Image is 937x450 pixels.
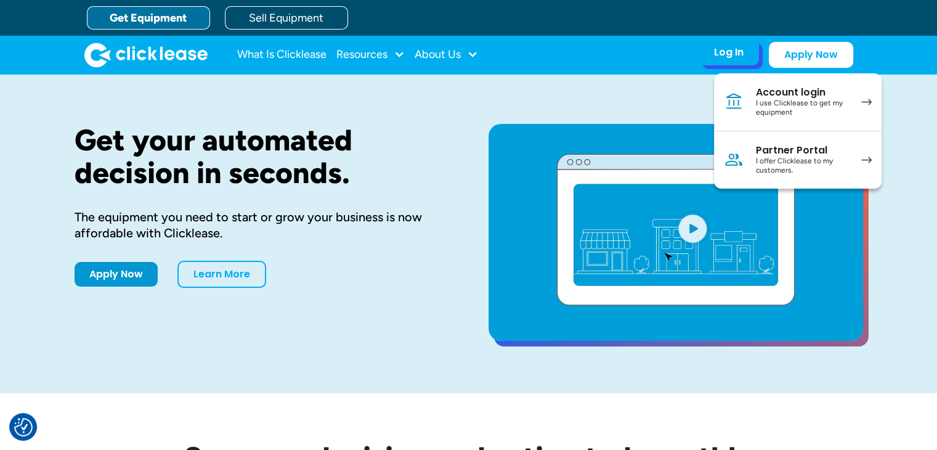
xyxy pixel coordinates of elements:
[714,131,882,189] a: Partner PortalI offer Clicklease to my customers.
[84,43,208,67] img: Clicklease logo
[861,99,872,105] img: arrow
[336,43,405,67] div: Resources
[861,157,872,163] img: arrow
[714,46,744,59] div: Log In
[87,6,210,30] a: Get Equipment
[714,73,882,131] a: Account loginI use Clicklease to get my equipment
[724,150,744,170] img: Person icon
[237,43,327,67] a: What Is Clicklease
[756,99,849,118] div: I use Clicklease to get my equipment
[676,211,709,245] img: Blue play button logo on a light blue circular background
[769,42,853,68] a: Apply Now
[75,262,158,287] a: Apply Now
[14,418,33,436] img: Revisit consent button
[756,157,849,176] div: I offer Clicklease to my customers.
[84,43,208,67] a: home
[756,144,849,157] div: Partner Portal
[177,261,266,288] a: Learn More
[225,6,348,30] a: Sell Equipment
[75,124,449,189] h1: Get your automated decision in seconds.
[724,92,744,112] img: Bank icon
[415,43,478,67] div: About Us
[714,73,882,189] nav: Log In
[75,209,449,241] div: The equipment you need to start or grow your business is now affordable with Clicklease.
[489,124,863,341] a: open lightbox
[756,86,849,99] div: Account login
[14,418,33,436] button: Consent Preferences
